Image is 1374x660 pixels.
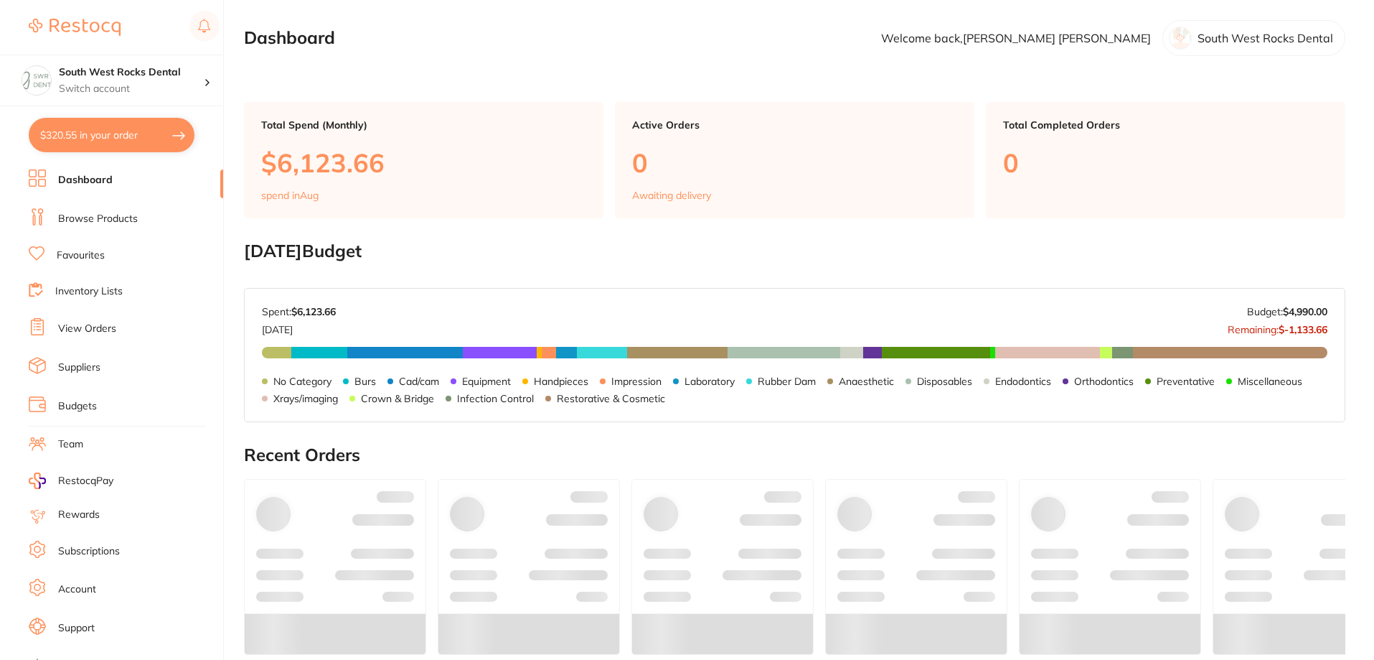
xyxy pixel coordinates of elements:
a: Total Spend (Monthly)$6,123.66spend inAug [244,102,603,218]
p: Remaining: [1228,318,1327,335]
p: Awaiting delivery [632,190,711,201]
p: Endodontics [995,376,1051,387]
p: Preventative [1157,376,1215,387]
strong: $-1,133.66 [1279,323,1327,336]
p: Total Spend (Monthly) [261,119,586,131]
span: RestocqPay [58,474,113,488]
a: Subscriptions [58,544,120,559]
p: Anaesthetic [839,376,894,387]
a: Total Completed Orders0 [986,102,1345,218]
p: Impression [611,376,662,387]
a: Browse Products [58,212,138,226]
a: Team [58,437,83,452]
a: Inventory Lists [55,284,123,299]
p: Restorative & Cosmetic [557,393,665,404]
h2: Dashboard [244,28,335,48]
p: Spent: [262,306,336,317]
p: Active Orders [632,119,957,131]
a: View Orders [58,322,116,336]
a: RestocqPay [29,473,113,489]
h2: [DATE] Budget [244,241,1345,261]
img: RestocqPay [29,473,46,489]
p: Rubber Dam [758,376,816,387]
a: Active Orders0Awaiting delivery [615,102,974,218]
a: Restocq Logo [29,11,121,44]
p: Budget: [1247,306,1327,317]
a: Dashboard [58,173,113,187]
p: Welcome back, [PERSON_NAME] [PERSON_NAME] [881,32,1151,45]
p: Infection Control [457,393,534,404]
p: Handpieces [534,376,588,387]
a: Suppliers [58,361,100,375]
strong: $6,123.66 [291,305,336,318]
a: Support [58,621,95,636]
p: Crown & Bridge [361,393,434,404]
p: Orthodontics [1074,376,1134,387]
p: South West Rocks Dental [1197,32,1333,45]
p: Cad/cam [399,376,439,387]
p: Miscellaneous [1238,376,1302,387]
p: Burs [354,376,376,387]
img: Restocq Logo [29,19,121,36]
a: Rewards [58,508,100,522]
a: Favourites [57,248,105,263]
p: No Category [273,376,331,387]
p: Total Completed Orders [1003,119,1328,131]
p: $6,123.66 [261,148,586,177]
button: $320.55 in your order [29,118,194,152]
a: Budgets [58,399,97,414]
p: 0 [1003,148,1328,177]
p: spend in Aug [261,190,319,201]
p: Equipment [462,376,511,387]
p: Switch account [59,82,204,96]
p: 0 [632,148,957,177]
img: South West Rocks Dental [22,66,51,95]
strong: $4,990.00 [1283,305,1327,318]
p: Xrays/imaging [273,393,338,404]
p: [DATE] [262,318,336,335]
p: Disposables [917,376,972,387]
h2: Recent Orders [244,445,1345,465]
h4: South West Rocks Dental [59,65,204,80]
a: Account [58,582,96,597]
p: Laboratory [684,376,735,387]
